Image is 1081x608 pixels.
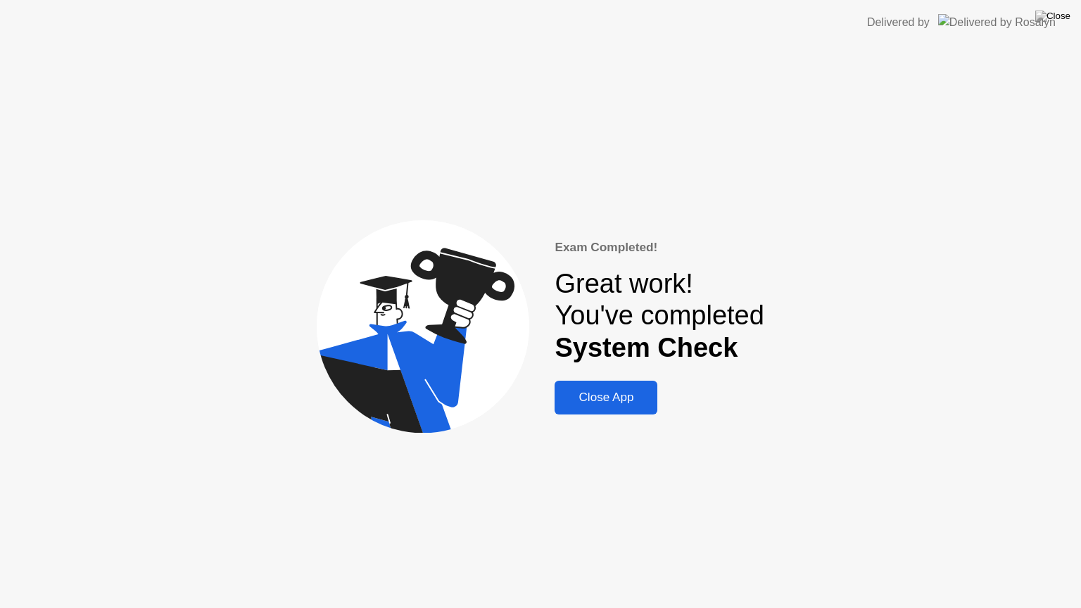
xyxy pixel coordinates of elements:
[938,14,1056,30] img: Delivered by Rosalyn
[555,268,764,365] div: Great work! You've completed
[867,14,930,31] div: Delivered by
[555,239,764,257] div: Exam Completed!
[555,381,657,414] button: Close App
[1035,11,1070,22] img: Close
[559,391,653,405] div: Close App
[555,333,738,362] b: System Check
